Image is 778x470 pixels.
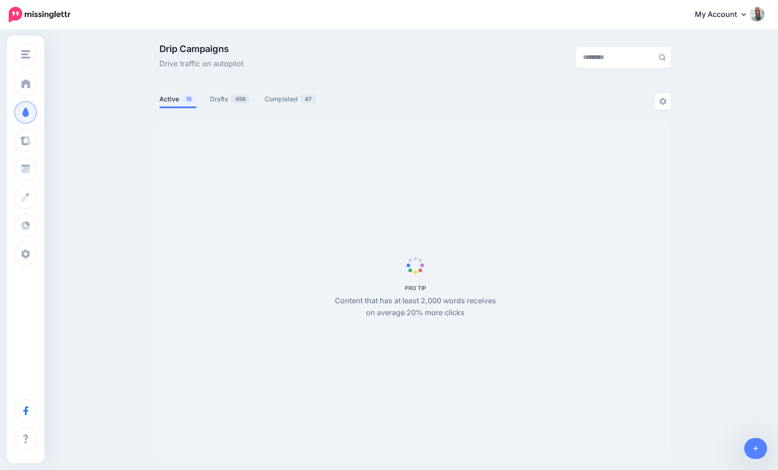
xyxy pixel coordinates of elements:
[265,94,317,105] a: Completed47
[9,7,70,22] img: Missinglettr
[659,98,667,105] img: settings-grey.png
[159,58,243,70] span: Drive traffic on autopilot
[300,95,316,103] span: 47
[330,285,501,291] h5: PRO TIP
[181,95,196,103] span: 15
[231,95,250,103] span: 458
[210,94,251,105] a: Drafts458
[686,4,764,26] a: My Account
[330,295,501,319] p: Content that has at least 2,000 words receives on average 20% more clicks
[159,94,196,105] a: Active15
[659,54,666,61] img: search-grey-6.png
[159,44,243,53] span: Drip Campaigns
[21,50,30,58] img: menu.png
